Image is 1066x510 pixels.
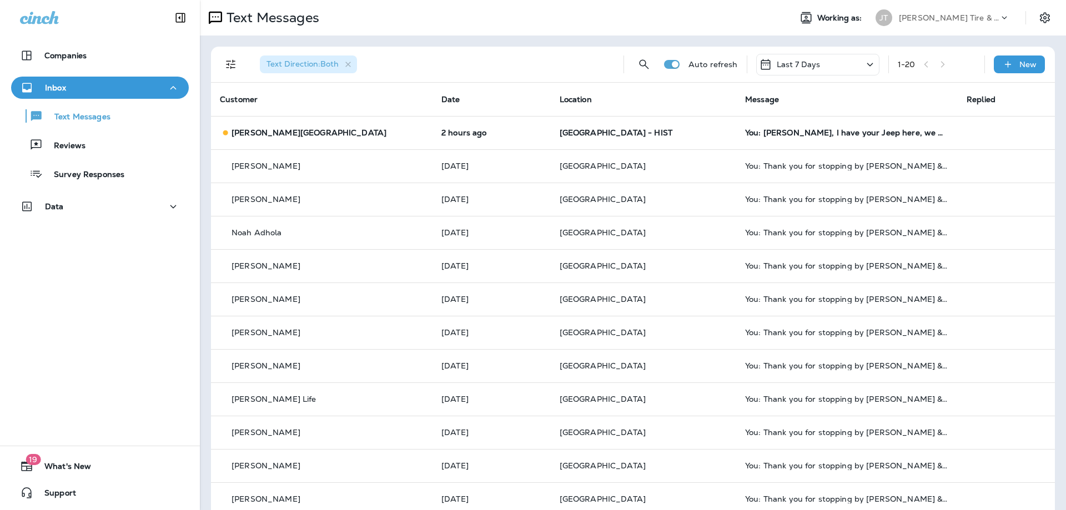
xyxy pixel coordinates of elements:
[560,461,646,471] span: [GEOGRAPHIC_DATA]
[745,328,949,337] div: You: Thank you for stopping by Jensen Tire & Auto - North 90th Street. Please take 30 seconds to ...
[11,482,189,504] button: Support
[441,161,542,170] p: Aug 23, 2025 08:02 AM
[220,53,242,75] button: Filters
[222,9,319,26] p: Text Messages
[560,494,646,504] span: [GEOGRAPHIC_DATA]
[45,202,64,211] p: Data
[745,261,949,270] div: You: Thank you for stopping by Jensen Tire & Auto - North 90th Street. Please take 30 seconds to ...
[441,395,542,403] p: Aug 23, 2025 08:02 AM
[777,60,821,69] p: Last 7 Days
[560,427,646,437] span: [GEOGRAPHIC_DATA]
[560,361,646,371] span: [GEOGRAPHIC_DATA]
[441,428,542,437] p: Aug 22, 2025 03:58 PM
[33,462,91,475] span: What's New
[266,59,339,69] span: Text Direction : Both
[1019,60,1037,69] p: New
[745,128,949,137] div: You: Treszie, I have your Jeep here, we will get it checked out for the no start/misfire concern....
[441,494,542,503] p: Aug 22, 2025 03:58 PM
[898,60,916,69] div: 1 - 20
[43,141,86,152] p: Reviews
[745,361,949,370] div: You: Thank you for stopping by Jensen Tire & Auto - North 90th Street. Please take 30 seconds to ...
[232,161,300,170] p: [PERSON_NAME]
[441,261,542,270] p: Aug 23, 2025 08:02 AM
[11,133,189,156] button: Reviews
[441,228,542,237] p: Aug 23, 2025 08:02 AM
[441,195,542,204] p: Aug 23, 2025 08:02 AM
[745,461,949,470] div: You: Thank you for stopping by Jensen Tire & Auto - North 90th Street. Please take 30 seconds to ...
[232,261,300,270] p: [PERSON_NAME]
[11,162,189,185] button: Survey Responses
[441,328,542,337] p: Aug 23, 2025 08:02 AM
[745,195,949,204] div: You: Thank you for stopping by Jensen Tire & Auto - North 90th Street. Please take 30 seconds to ...
[232,494,300,503] p: [PERSON_NAME]
[11,77,189,99] button: Inbox
[26,454,41,465] span: 19
[441,295,542,304] p: Aug 23, 2025 08:02 AM
[43,170,124,180] p: Survey Responses
[33,488,76,502] span: Support
[688,60,738,69] p: Auto refresh
[745,161,949,170] div: You: Thank you for stopping by Jensen Tire & Auto - North 90th Street. Please take 30 seconds to ...
[817,13,864,23] span: Working as:
[232,228,282,237] p: Noah Adhola
[560,194,646,204] span: [GEOGRAPHIC_DATA]
[441,361,542,370] p: Aug 23, 2025 08:02 AM
[633,53,655,75] button: Search Messages
[441,94,460,104] span: Date
[165,7,196,29] button: Collapse Sidebar
[745,94,779,104] span: Message
[560,261,646,271] span: [GEOGRAPHIC_DATA]
[745,428,949,437] div: You: Thank you for stopping by Jensen Tire & Auto - North 90th Street. Please take 30 seconds to ...
[232,128,386,137] p: [PERSON_NAME][GEOGRAPHIC_DATA]
[232,461,300,470] p: [PERSON_NAME]
[232,195,300,204] p: [PERSON_NAME]
[441,128,542,137] p: Aug 25, 2025 06:53 AM
[967,94,995,104] span: Replied
[899,13,999,22] p: [PERSON_NAME] Tire & Auto
[260,55,357,73] div: Text Direction:Both
[220,94,258,104] span: Customer
[560,128,672,138] span: [GEOGRAPHIC_DATA] - HIST
[560,228,646,238] span: [GEOGRAPHIC_DATA]
[11,44,189,67] button: Companies
[560,294,646,304] span: [GEOGRAPHIC_DATA]
[232,328,300,337] p: [PERSON_NAME]
[560,394,646,404] span: [GEOGRAPHIC_DATA]
[876,9,892,26] div: JT
[232,361,300,370] p: [PERSON_NAME]
[745,395,949,403] div: You: Thank you for stopping by Jensen Tire & Auto - North 90th Street. Please take 30 seconds to ...
[232,428,300,437] p: [PERSON_NAME]
[560,327,646,337] span: [GEOGRAPHIC_DATA]
[232,395,316,403] p: [PERSON_NAME] Life
[560,94,592,104] span: Location
[45,83,66,92] p: Inbox
[44,51,87,60] p: Companies
[745,295,949,304] div: You: Thank you for stopping by Jensen Tire & Auto - North 90th Street. Please take 30 seconds to ...
[11,455,189,477] button: 19What's New
[43,112,110,123] p: Text Messages
[745,228,949,237] div: You: Thank you for stopping by Jensen Tire & Auto - North 90th Street. Please take 30 seconds to ...
[11,195,189,218] button: Data
[11,104,189,128] button: Text Messages
[560,161,646,171] span: [GEOGRAPHIC_DATA]
[441,461,542,470] p: Aug 22, 2025 03:58 PM
[232,295,300,304] p: [PERSON_NAME]
[745,494,949,503] div: You: Thank you for stopping by Jensen Tire & Auto - North 90th Street. Please take 30 seconds to ...
[1035,8,1055,28] button: Settings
